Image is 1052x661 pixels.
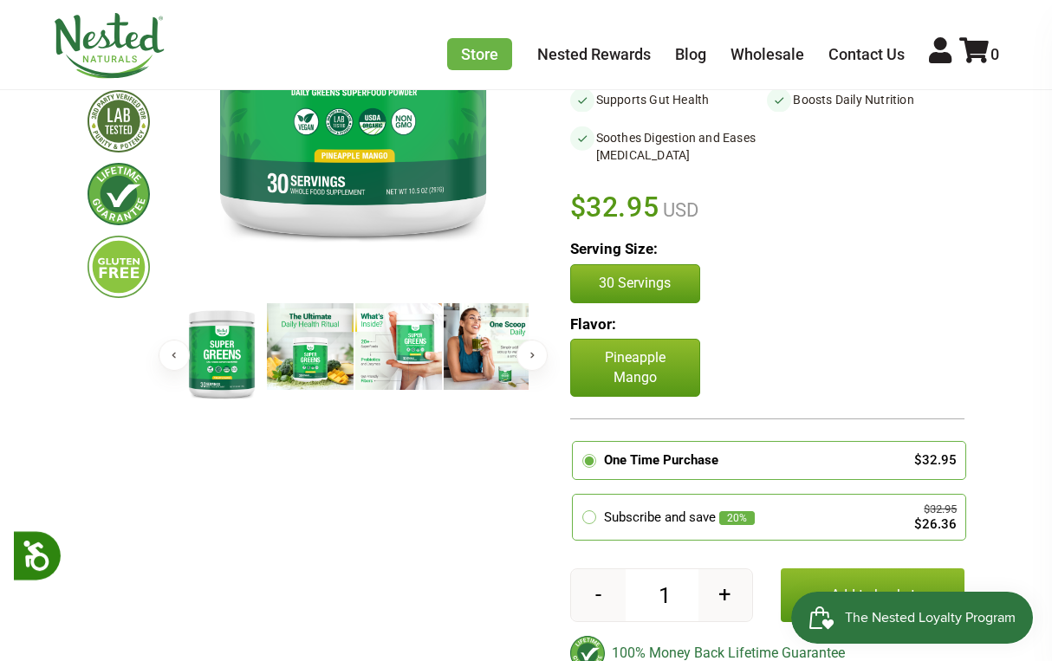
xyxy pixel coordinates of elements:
img: thirdpartytested [88,90,150,152]
button: Add to basket [781,568,964,622]
p: Pineapple Mango [570,339,700,397]
button: 30 Servings [570,264,700,302]
img: Super Greens - Pineapple Mango [355,303,442,390]
b: Serving Size: [570,240,658,257]
a: Nested Rewards [537,45,651,63]
a: Wholesale [731,45,804,63]
img: Super Greens - Pineapple Mango [267,303,354,390]
b: Flavor: [570,315,616,333]
a: Contact Us [828,45,905,63]
img: Nested Naturals [53,13,166,79]
iframe: Button to open loyalty program pop-up [791,592,1035,644]
li: Soothes Digestion and Eases [MEDICAL_DATA] [570,126,768,167]
a: Blog [675,45,706,63]
span: $32.95 [570,188,659,226]
li: Supports Gut Health [570,87,768,112]
button: + [698,569,753,621]
a: 0 [959,45,999,63]
button: Previous [159,340,190,371]
p: 30 Servings [588,274,682,293]
img: lifetimeguarantee [88,163,150,225]
a: Store [447,38,512,70]
img: Super Greens - Pineapple Mango [444,303,530,390]
button: Next [516,340,548,371]
img: glutenfree [88,236,150,298]
img: Super Greens - Pineapple Mango [179,303,265,403]
button: - [571,569,626,621]
span: USD [659,199,698,221]
li: Boosts Daily Nutrition [767,87,964,112]
span: 0 [990,45,999,63]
